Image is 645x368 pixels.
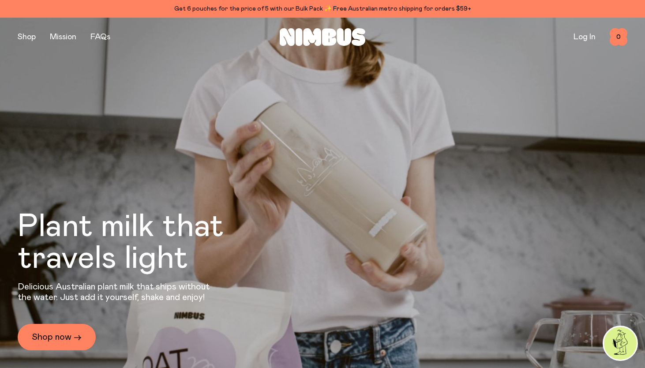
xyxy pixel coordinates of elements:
[18,211,272,274] h1: Plant milk that travels light
[90,33,110,41] a: FAQs
[610,28,627,46] button: 0
[574,33,596,41] a: Log In
[50,33,76,41] a: Mission
[18,282,215,303] p: Delicious Australian plant milk that ships without the water. Just add it yourself, shake and enjoy!
[18,4,627,14] div: Get 6 pouches for the price of 5 with our Bulk Pack ✨ Free Australian metro shipping for orders $59+
[604,327,637,360] img: agent
[18,324,96,350] a: Shop now →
